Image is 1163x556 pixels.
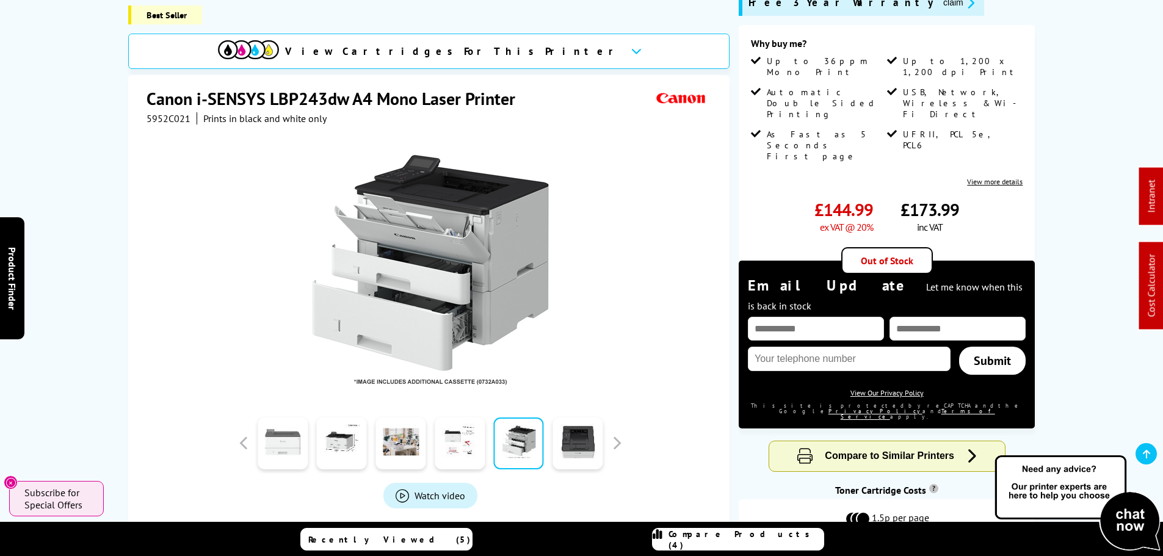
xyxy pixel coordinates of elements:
a: Submit [959,347,1026,375]
div: Email Update [748,276,1026,314]
div: Why buy me? [751,37,1023,56]
i: Prints in black and white only [203,112,327,125]
img: Canon [653,87,709,110]
input: Your telephone number [748,347,951,371]
span: USB, Network, Wireless & Wi-Fi Direct [903,87,1020,120]
a: Terms of Service [841,408,995,420]
span: Compare Products (4) [668,529,824,551]
span: £173.99 [900,198,959,221]
div: Out of Stock [841,247,933,274]
div: This site is protected by reCAPTCHA and the Google and apply. [748,403,1026,419]
span: Product Finder [6,247,18,309]
span: UFRII, PCL 5e, PCL6 [903,129,1020,151]
a: View Our Privacy Policy [850,388,924,397]
a: Cost Calculator [1145,255,1158,317]
span: 5952C021 [147,112,190,125]
a: View more details [967,177,1023,186]
span: Up to 1,200 x 1,200 dpi Print [903,56,1020,78]
span: £144.99 [814,198,873,221]
span: Best Seller [128,5,202,24]
img: cmyk-icon.svg [218,40,279,59]
span: As Fast as 5 Seconds First page [767,129,884,162]
a: Intranet [1145,180,1158,213]
button: Compare to Similar Printers [769,441,1005,471]
a: Privacy Policy [828,408,922,414]
a: Product_All_Videos [383,483,477,508]
span: Subscribe for Special Offers [24,486,92,511]
span: Recently Viewed (5) [308,534,471,545]
img: Thumbnail [311,149,550,388]
span: Up to 36ppm Mono Print [767,56,884,78]
span: Compare to Similar Printers [825,450,954,461]
span: View Cartridges For This Printer [285,45,621,58]
span: Watch video [415,489,465,502]
a: Compare Products (4) [652,528,824,551]
span: Let me know when this is back in stock [748,281,1023,312]
span: 1.5p per page [872,511,929,526]
h1: Canon i-SENSYS LBP243dw A4 Mono Laser Printer [147,87,527,110]
button: Close [4,475,18,489]
a: Recently Viewed (5) [300,528,473,551]
span: inc VAT [917,221,943,233]
sup: Cost per page [929,484,938,493]
div: Toner Cartridge Costs [739,484,1035,496]
img: Open Live Chat window [992,453,1163,554]
span: ex VAT @ 20% [820,221,873,233]
span: Automatic Double Sided Printing [767,87,884,120]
